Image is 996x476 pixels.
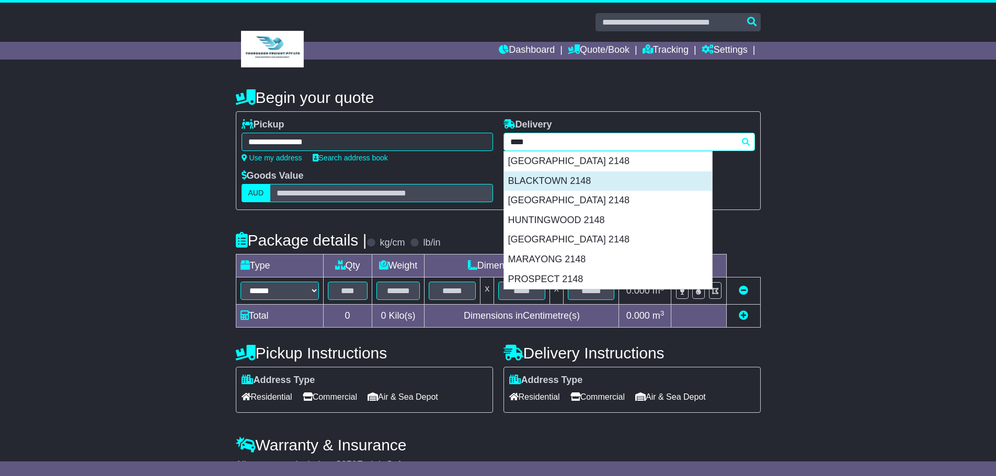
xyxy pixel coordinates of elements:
td: x [549,277,563,305]
a: Tracking [643,42,689,60]
a: Add new item [739,310,748,321]
h4: Begin your quote [236,89,761,106]
a: Quote/Book [568,42,629,60]
label: Pickup [242,119,284,131]
div: HUNTINGWOOD 2148 [504,211,712,230]
div: All our quotes include a $ FreightSafe warranty. [236,459,761,471]
td: Dimensions in Centimetre(s) [425,305,619,328]
div: [GEOGRAPHIC_DATA] 2148 [504,230,712,250]
span: 0.000 [626,285,650,296]
label: kg/cm [380,237,405,249]
div: BLACKTOWN 2148 [504,171,712,191]
sup: 3 [660,284,665,292]
td: Total [236,305,323,328]
span: Air & Sea Depot [368,389,438,405]
label: Address Type [509,375,583,386]
td: Type [236,254,323,277]
span: Residential [509,389,560,405]
td: 0 [323,305,372,328]
label: AUD [242,184,271,202]
h4: Warranty & Insurance [236,436,761,454]
span: 0 [381,310,386,321]
div: MARAYONG 2148 [504,250,712,270]
label: Goods Value [242,170,304,182]
span: m [652,310,665,321]
td: x [480,277,494,305]
h4: Pickup Instructions [236,344,493,362]
span: Residential [242,389,292,405]
td: Weight [372,254,425,277]
a: Dashboard [499,42,555,60]
sup: 3 [660,309,665,317]
a: Settings [702,42,748,60]
span: Commercial [570,389,625,405]
typeahead: Please provide city [503,133,755,151]
a: Remove this item [739,285,748,296]
div: [GEOGRAPHIC_DATA] 2148 [504,191,712,211]
h4: Delivery Instructions [503,344,761,362]
span: 0.000 [626,310,650,321]
td: Dimensions (L x W x H) [425,254,619,277]
label: Delivery [503,119,552,131]
label: lb/in [423,237,440,249]
h4: Package details | [236,231,367,249]
a: Use my address [242,154,302,162]
a: Search address book [313,154,388,162]
span: 250 [341,459,357,470]
label: Address Type [242,375,315,386]
span: Air & Sea Depot [635,389,706,405]
td: Qty [323,254,372,277]
span: m [652,285,665,296]
div: [GEOGRAPHIC_DATA] 2148 [504,152,712,171]
span: Commercial [303,389,357,405]
td: Kilo(s) [372,305,425,328]
div: PROSPECT 2148 [504,270,712,289]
